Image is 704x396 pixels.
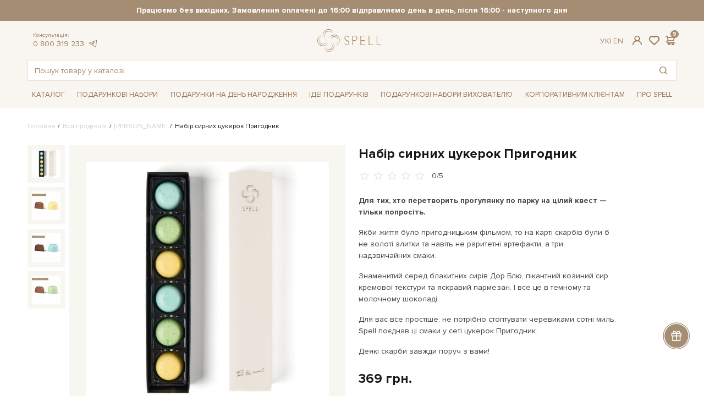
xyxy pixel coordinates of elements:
span: | [609,36,611,46]
a: Головна [28,122,55,130]
a: Ідеї подарунків [305,86,373,103]
p: Якби життя було пригодницьким фільмом, то на карті скарбів були б не золоті злитки та навіть не р... [359,227,617,261]
a: Вся продукція [63,122,107,130]
li: Набір сирних цукерок Пригодник [167,122,279,131]
span: Консультація: [33,32,98,39]
a: 0 800 319 233 [33,39,84,48]
a: Корпоративним клієнтам [521,85,629,104]
h1: Набір сирних цукерок Пригодник [359,145,676,162]
a: Про Spell [632,86,676,103]
a: [PERSON_NAME] [114,122,167,130]
input: Пошук товару у каталозі [28,61,651,80]
a: En [613,36,623,46]
img: Набір сирних цукерок Пригодник [32,276,61,304]
img: Набір сирних цукерок Пригодник [32,233,61,262]
a: Подарункові набори [73,86,162,103]
strong: Працюємо без вихідних. Замовлення оплачені до 16:00 відправляємо день в день, після 16:00 - насту... [28,5,676,15]
button: Пошук товару у каталозі [651,61,676,80]
a: Подарункові набори вихователю [376,85,517,104]
a: Каталог [28,86,69,103]
a: Подарунки на День народження [166,86,301,103]
div: 369 грн. [359,370,412,387]
b: Для тих, хто перетворить прогулянку по парку на цілий квест — тільки попросіть. [359,196,607,217]
p: Для вас все простіше: не потрібно стоптувати черевиками сотні миль. Spell поєднав ці смаки у сеті... [359,313,617,337]
img: Набір сирних цукерок Пригодник [32,191,61,220]
img: Набір сирних цукерок Пригодник [32,150,61,178]
div: 0/5 [432,171,443,182]
p: Деякі скарби завжди поруч з вами! [359,345,617,357]
div: Ук [600,36,623,46]
a: telegram [87,39,98,48]
p: Знаменитий серед блакитних сирів Дор Блю, пікантний козиний сир кремової текстури та яскравий пар... [359,270,617,305]
a: logo [317,29,386,52]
